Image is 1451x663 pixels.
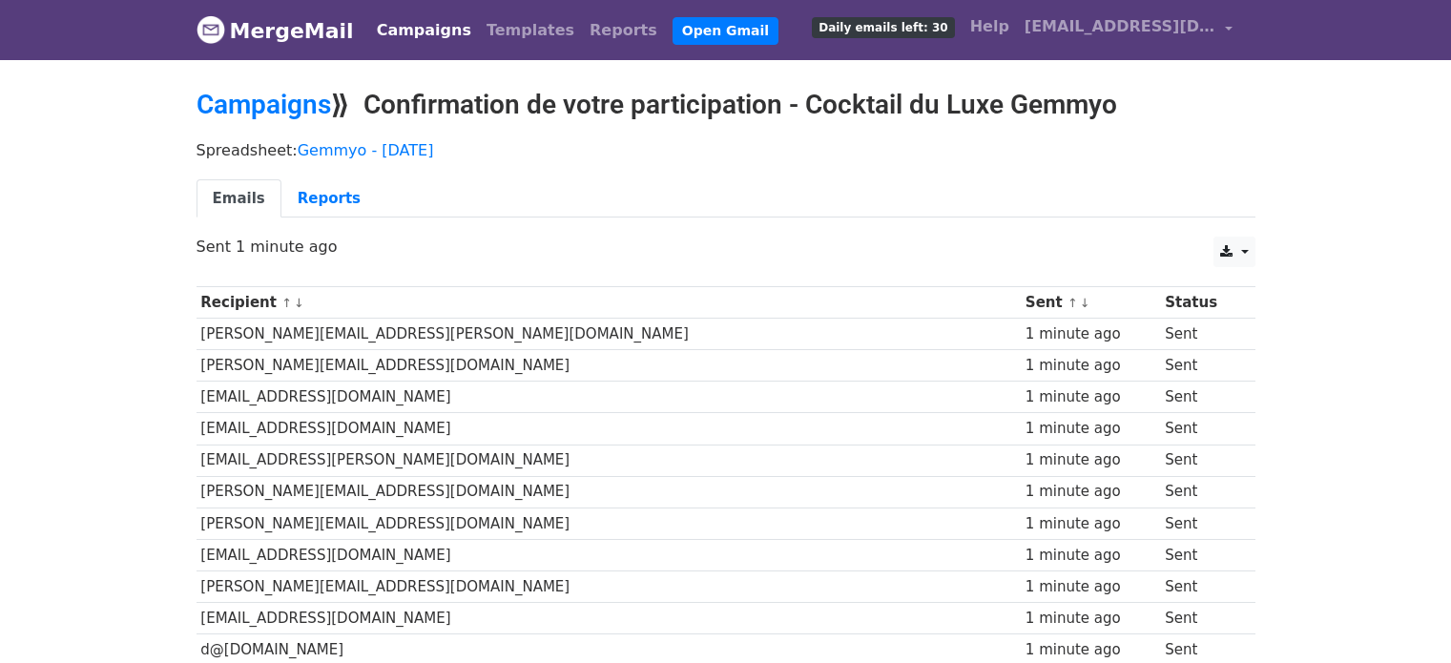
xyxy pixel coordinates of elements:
td: Sent [1160,476,1242,508]
div: 1 minute ago [1026,386,1156,408]
td: [EMAIL_ADDRESS][DOMAIN_NAME] [197,413,1022,445]
a: ↑ [1068,296,1078,310]
div: 1 minute ago [1026,576,1156,598]
a: ↓ [294,296,304,310]
td: Sent [1160,539,1242,570]
div: 1 minute ago [1026,323,1156,345]
td: [PERSON_NAME][EMAIL_ADDRESS][DOMAIN_NAME] [197,570,1022,602]
th: Recipient [197,287,1022,319]
div: 1 minute ago [1026,449,1156,471]
div: 1 minute ago [1026,355,1156,377]
a: MergeMail [197,10,354,51]
td: [PERSON_NAME][EMAIL_ADDRESS][DOMAIN_NAME] [197,476,1022,508]
td: [EMAIL_ADDRESS][PERSON_NAME][DOMAIN_NAME] [197,445,1022,476]
span: Daily emails left: 30 [812,17,954,38]
p: Spreadsheet: [197,140,1255,160]
a: Reports [281,179,377,218]
h2: ⟫ Confirmation de votre participation - Cocktail du Luxe Gemmyo [197,89,1255,121]
td: [EMAIL_ADDRESS][DOMAIN_NAME] [197,603,1022,634]
td: [EMAIL_ADDRESS][DOMAIN_NAME] [197,382,1022,413]
a: ↑ [281,296,292,310]
td: Sent [1160,603,1242,634]
a: Campaigns [197,89,331,120]
div: 1 minute ago [1026,418,1156,440]
a: Open Gmail [673,17,778,45]
span: [EMAIL_ADDRESS][DOMAIN_NAME] [1025,15,1215,38]
td: [PERSON_NAME][EMAIL_ADDRESS][DOMAIN_NAME] [197,350,1022,382]
p: Sent 1 minute ago [197,237,1255,257]
div: 1 minute ago [1026,513,1156,535]
a: Campaigns [369,11,479,50]
td: Sent [1160,413,1242,445]
a: Help [963,8,1017,46]
td: [EMAIL_ADDRESS][DOMAIN_NAME] [197,539,1022,570]
td: [PERSON_NAME][EMAIL_ADDRESS][DOMAIN_NAME] [197,508,1022,539]
a: Gemmyo - [DATE] [298,141,434,159]
a: Templates [479,11,582,50]
a: [EMAIL_ADDRESS][DOMAIN_NAME] [1017,8,1240,52]
div: 1 minute ago [1026,481,1156,503]
a: Emails [197,179,281,218]
a: Daily emails left: 30 [804,8,962,46]
div: 1 minute ago [1026,545,1156,567]
div: 1 minute ago [1026,639,1156,661]
td: Sent [1160,350,1242,382]
div: 1 minute ago [1026,608,1156,630]
th: Status [1160,287,1242,319]
td: Sent [1160,319,1242,350]
a: ↓ [1080,296,1090,310]
td: Sent [1160,382,1242,413]
td: Sent [1160,570,1242,602]
th: Sent [1021,287,1160,319]
td: Sent [1160,445,1242,476]
td: [PERSON_NAME][EMAIL_ADDRESS][PERSON_NAME][DOMAIN_NAME] [197,319,1022,350]
img: MergeMail logo [197,15,225,44]
a: Reports [582,11,665,50]
td: Sent [1160,508,1242,539]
